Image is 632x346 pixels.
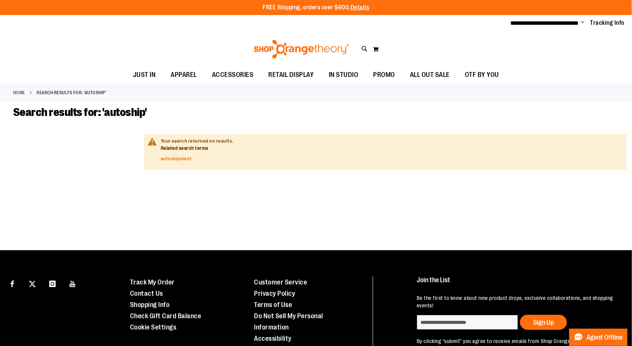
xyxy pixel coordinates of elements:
[254,335,292,342] a: Accessibility
[410,66,450,83] span: ALL OUT SALE
[37,89,106,96] strong: Search results for: 'autoship'
[29,281,36,287] img: Twitter
[161,156,192,161] a: autoshipment
[254,278,307,286] a: Customer Service
[6,277,19,290] a: Visit our Facebook page
[465,66,499,83] span: OTF BY YOU
[569,329,627,346] button: Agent Offline
[268,66,314,83] span: RETAIL DISPLAY
[13,106,147,119] span: Search results for: 'autoship'
[263,3,369,12] p: FREE Shipping, orders over $600.
[254,301,292,308] a: Terms of Use
[161,138,621,162] div: Your search returned no results.
[130,301,170,308] a: Shopping Info
[417,277,616,290] h4: Join the List
[254,290,295,297] a: Privacy Policy
[351,4,369,11] a: Details
[133,66,156,83] span: JUST IN
[373,66,395,83] span: PROMO
[417,315,518,330] input: enter email
[329,66,358,83] span: IN STUDIO
[212,66,254,83] span: ACCESSORIES
[130,323,177,331] a: Cookie Settings
[13,89,25,96] a: Home
[254,312,324,331] a: Do Not Sell My Personal Information
[130,278,175,286] a: Track My Order
[581,19,585,27] button: Account menu
[26,277,39,290] a: Visit our X page
[417,294,616,309] p: Be the first to know about new product drops, exclusive collaborations, and shopping events!
[66,277,79,290] a: Visit our Youtube page
[171,66,197,83] span: APPAREL
[533,319,554,326] span: Sign Up
[130,312,201,320] a: Check Gift Card Balance
[161,145,621,152] dt: Related search terms
[46,277,59,290] a: Visit our Instagram page
[253,40,350,59] img: Shop Orangetheory
[587,334,623,341] span: Agent Offline
[590,19,625,27] a: Tracking Info
[520,315,567,330] button: Sign Up
[130,290,163,297] a: Contact Us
